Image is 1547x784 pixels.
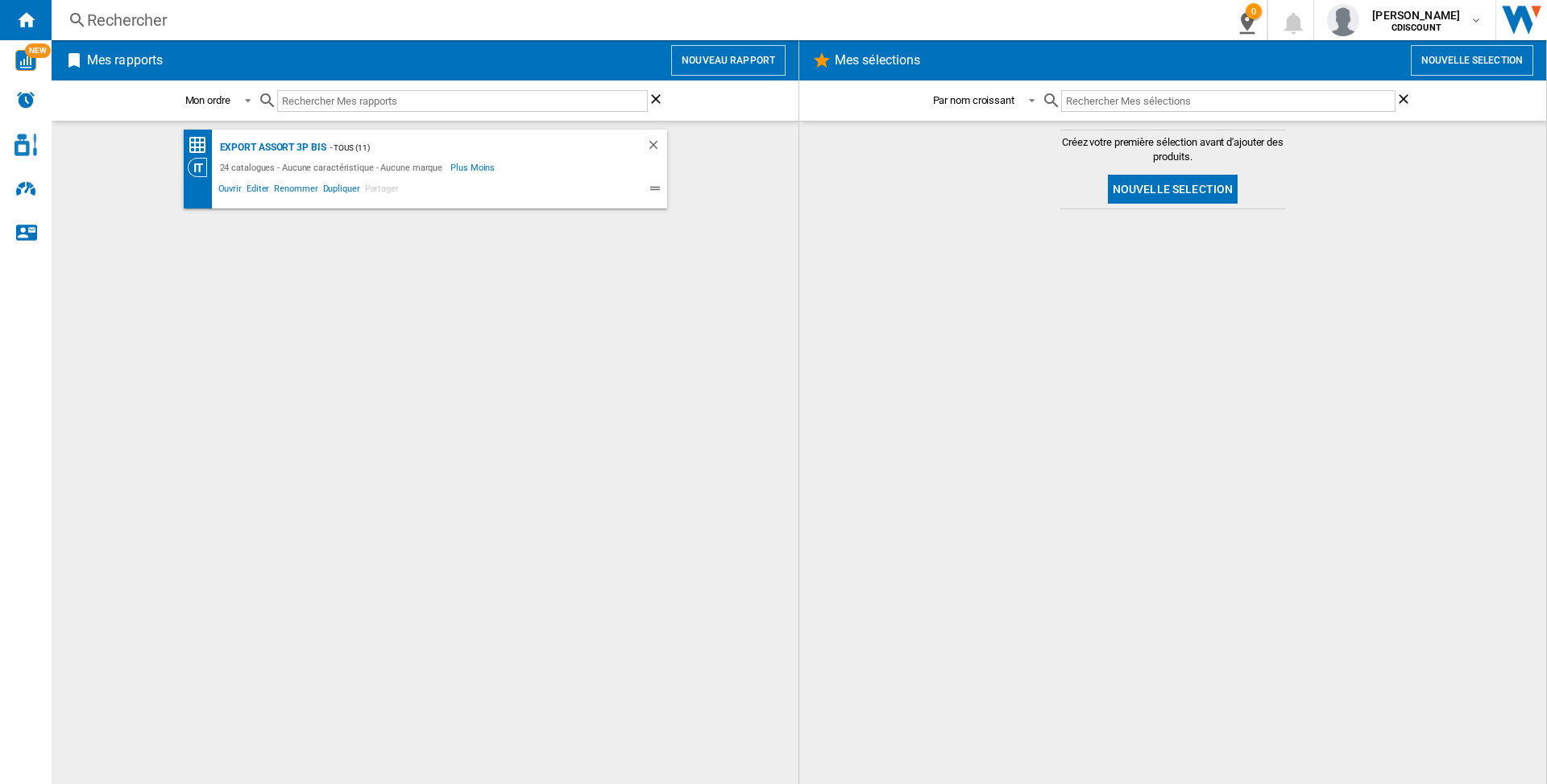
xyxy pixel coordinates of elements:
img: alerts-logo.svg [16,90,35,109]
div: - TOUS (11) [326,138,614,158]
img: profile.jpg [1327,4,1359,36]
h2: Mes rapports [84,45,166,76]
span: NEW [25,43,51,58]
div: Export assort 3P bis [216,138,326,158]
div: Mon ordre [185,94,230,106]
b: CDISCOUNT [1391,23,1441,33]
button: Nouvelle selection [1108,175,1238,204]
div: 24 catalogues - Aucune caractéristique - Aucune marque [216,158,451,177]
span: Renommer [272,181,320,200]
div: 0 [1246,3,1262,19]
span: Ouvrir [216,181,244,200]
h2: Mes sélections [832,45,923,76]
span: [PERSON_NAME] [1372,7,1460,23]
div: Vision Catégorie [188,158,216,177]
img: cosmetic-logo.svg [15,134,37,156]
span: Dupliquer [321,181,363,200]
span: Créez votre première sélection avant d'ajouter des produits. [1060,135,1286,164]
span: Moins [471,158,498,177]
div: Supprimer [646,138,667,158]
ng-md-icon: Effacer la recherche [648,91,667,110]
span: Editer [244,181,272,200]
img: wise-card.svg [15,50,36,71]
input: Rechercher Mes rapports [277,90,648,112]
button: Nouvelle selection [1411,45,1533,76]
span: Partager [363,181,401,200]
div: Matrice des prix [188,135,216,155]
button: Nouveau rapport [671,45,786,76]
div: Rechercher [87,9,1180,31]
span: Plus [450,158,471,177]
div: Par nom croissant [933,94,1014,106]
input: Rechercher Mes sélections [1061,90,1396,112]
img: dsi-logo.svg [16,182,35,196]
ng-md-icon: Effacer la recherche [1396,91,1415,110]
